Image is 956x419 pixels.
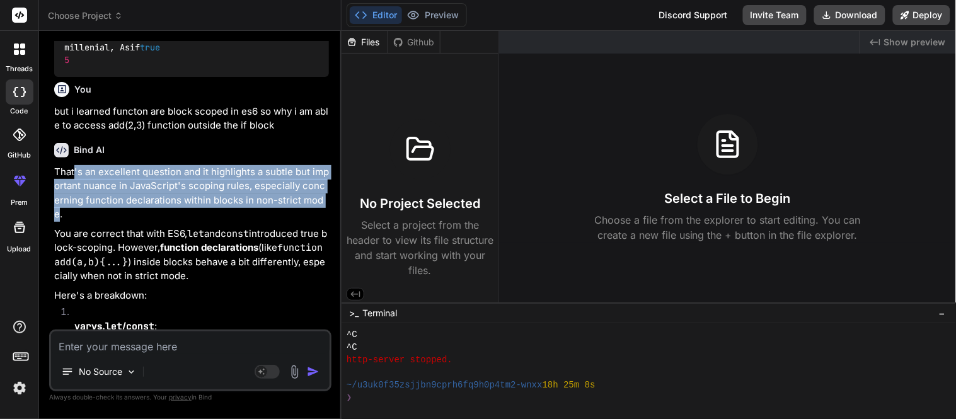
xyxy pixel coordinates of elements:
[64,28,287,67] code: Asif, you are , born Oh, and you a millenial, Asif
[11,106,28,117] label: code
[169,393,192,401] span: privacy
[350,6,402,24] button: Editor
[74,144,105,156] h6: Bind AI
[939,307,946,319] span: −
[9,377,30,399] img: settings
[402,6,464,24] button: Preview
[126,367,137,377] img: Pick Models
[743,5,807,25] button: Invite Team
[388,36,440,49] div: Github
[347,217,493,278] p: Select a project from the header to view its file structure and start working with your files.
[342,36,388,49] div: Files
[79,365,122,378] p: No Source
[187,227,204,240] code: let
[814,5,885,25] button: Download
[347,328,357,341] span: ^C
[362,307,397,319] span: Terminal
[307,365,320,378] img: icon
[347,391,353,404] span: ❯
[49,391,331,403] p: Always double-check its answers. Your in Bind
[160,241,258,253] strong: function declarations
[6,64,33,74] label: threads
[54,227,329,284] p: You are correct that with ES6, and introduced true block-scoping. However, (like ) inside blocks ...
[74,320,154,332] strong: vs. /
[347,379,543,391] span: ~/u3uk0f35zsjjbn9cprh6fq9h0p4tm2-wnxx
[140,42,160,53] span: true
[64,54,69,66] span: 5
[665,190,791,207] h3: Select a File to Begin
[8,244,32,255] label: Upload
[8,150,31,161] label: GitHub
[126,320,154,333] code: const
[54,289,329,303] p: Here's a breakdown:
[287,365,302,379] img: attachment
[74,319,329,334] p: :
[360,195,480,212] h3: No Project Selected
[349,307,359,319] span: >_
[543,379,596,391] span: 18h 25m 8s
[347,353,452,366] span: http-server stopped.
[11,197,28,208] label: prem
[587,212,869,243] p: Choose a file from the explorer to start editing. You can create a new file using the + button in...
[54,105,329,133] p: but i learned functon are block scoped in es6 so why i am able to access add(2,3) function outsid...
[74,83,91,96] h6: You
[74,320,91,333] code: var
[893,5,950,25] button: Deploy
[884,36,946,49] span: Show preview
[105,320,122,333] code: let
[652,5,735,25] div: Discord Support
[54,165,329,222] p: That's an excellent question and it highlights a subtle but important nuance in JavaScript's scop...
[221,227,249,240] code: const
[48,9,123,22] span: Choose Project
[54,241,328,268] code: function add(a,b){...}
[347,341,357,353] span: ^C
[936,303,948,323] button: −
